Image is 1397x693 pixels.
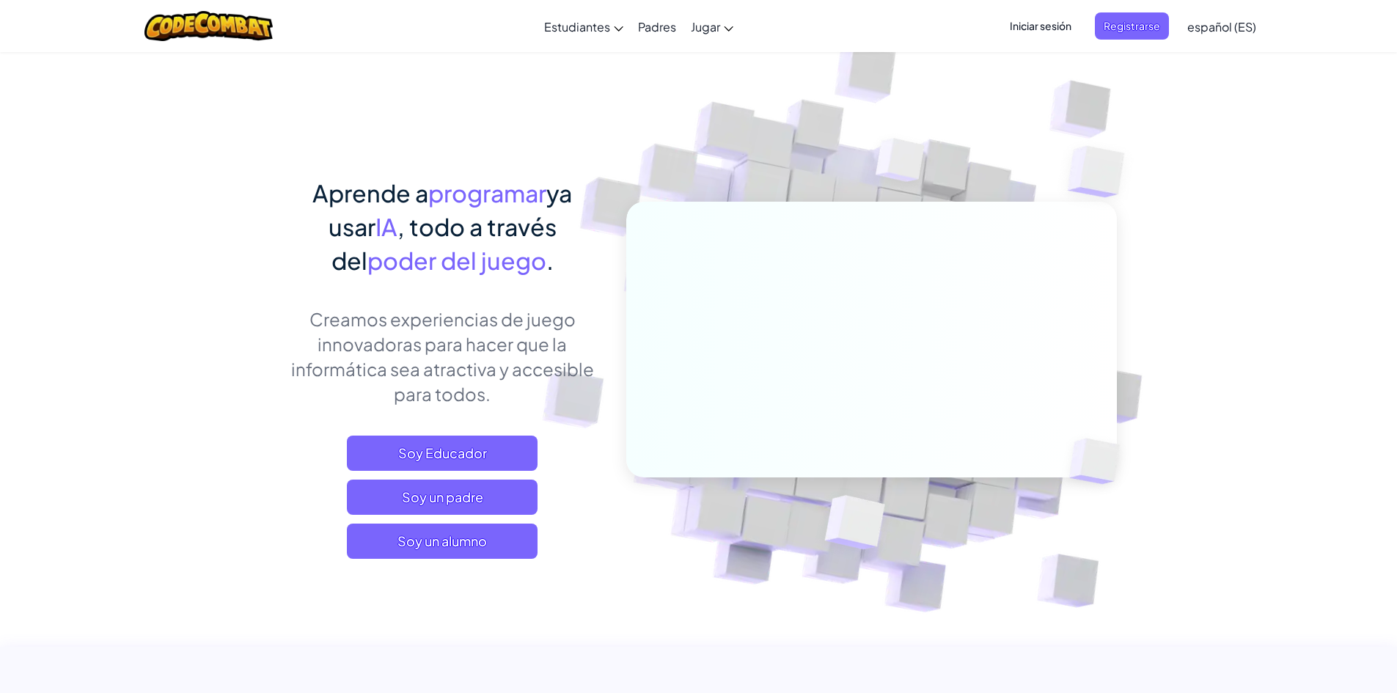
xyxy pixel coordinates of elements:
[312,178,428,208] font: Aprende a
[367,246,546,275] font: poder del juego
[402,488,483,505] font: Soy un padre
[1010,19,1071,32] font: Iniciar sesión
[144,11,273,41] img: Logotipo de CodeCombat
[631,7,683,46] a: Padres
[1095,12,1169,40] button: Registrarse
[347,436,538,471] a: Soy Educador
[691,19,720,34] font: Jugar
[397,532,487,549] font: Soy un alumno
[331,212,557,275] font: , todo a través del
[1180,7,1264,46] a: español (ES)
[347,480,538,515] a: Soy un padre
[1038,110,1165,234] img: Cubos superpuestos
[546,246,554,275] font: .
[1187,19,1256,34] font: español (ES)
[291,308,594,405] font: Creamos experiencias de juego innovadoras para hacer que la informática sea atractiva y accesible...
[848,109,953,219] img: Cubos superpuestos
[1104,19,1160,32] font: Registrarse
[788,464,920,586] img: Cubos superpuestos
[398,444,487,461] font: Soy Educador
[638,19,676,34] font: Padres
[1044,408,1154,515] img: Cubos superpuestos
[683,7,741,46] a: Jugar
[544,19,610,34] font: Estudiantes
[375,212,397,241] font: IA
[1001,12,1080,40] button: Iniciar sesión
[537,7,631,46] a: Estudiantes
[347,524,538,559] button: Soy un alumno
[428,178,546,208] font: programar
